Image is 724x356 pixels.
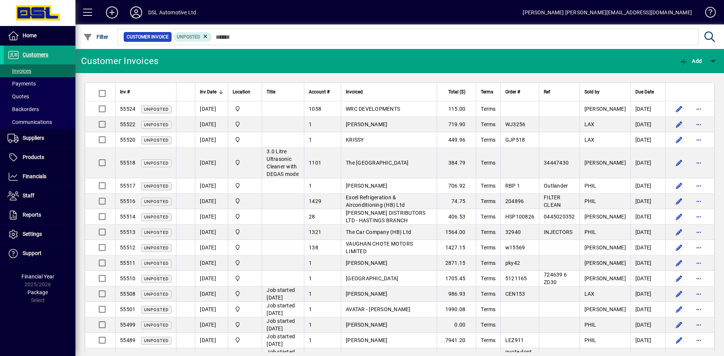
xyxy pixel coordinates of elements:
[120,275,135,281] span: 55510
[309,244,318,251] span: 138
[346,322,387,328] span: [PERSON_NAME]
[693,241,705,254] button: More options
[267,333,295,347] span: Job started [DATE]
[346,121,387,127] span: [PERSON_NAME]
[437,317,476,333] td: 0.00
[544,160,569,166] span: 34447430
[437,194,476,209] td: 74.75
[120,244,135,251] span: 55512
[23,173,46,179] span: Financials
[120,106,135,112] span: 55524
[4,167,75,186] a: Financials
[673,288,685,300] button: Edit
[120,291,135,297] span: 55508
[630,225,665,240] td: [DATE]
[505,337,524,343] span: LEZ911
[673,134,685,146] button: Edit
[200,88,223,96] div: Inv Date
[584,137,595,143] span: LAX
[144,138,169,143] span: Unposted
[309,183,312,189] span: 1
[21,273,54,280] span: Financial Year
[124,6,148,19] button: Profile
[144,184,169,189] span: Unposted
[505,229,521,235] span: 32940
[28,289,48,295] span: Package
[144,230,169,235] span: Unposted
[120,214,135,220] span: 55514
[630,194,665,209] td: [DATE]
[81,55,158,67] div: Customer Invoices
[584,160,626,166] span: [PERSON_NAME]
[4,90,75,103] a: Quotes
[693,180,705,192] button: More options
[309,198,321,204] span: 1429
[584,88,626,96] div: Sold by
[144,338,169,343] span: Unposted
[309,214,315,220] span: 28
[120,260,135,266] span: 55511
[630,101,665,117] td: [DATE]
[309,337,312,343] span: 1
[309,160,321,166] span: 1101
[505,121,526,127] span: WJ3256
[437,255,476,271] td: 2871.15
[144,246,169,251] span: Unposted
[4,129,75,148] a: Suppliers
[677,54,704,68] button: Add
[144,307,169,312] span: Unposted
[584,229,597,235] span: PHIL
[481,260,495,266] span: Terms
[481,229,495,235] span: Terms
[481,337,495,343] span: Terms
[630,317,665,333] td: [DATE]
[437,132,476,148] td: 449.96
[630,271,665,286] td: [DATE]
[673,211,685,223] button: Edit
[673,118,685,130] button: Edit
[8,68,31,74] span: Invoices
[584,244,626,251] span: [PERSON_NAME]
[233,212,257,221] span: Central
[148,6,196,18] div: DSL Automotive Ltd
[693,319,705,331] button: More options
[309,106,321,112] span: 1058
[309,260,312,266] span: 1
[144,107,169,112] span: Unposted
[673,241,685,254] button: Edit
[233,305,257,313] span: Central
[233,120,257,128] span: Central
[481,275,495,281] span: Terms
[233,259,257,267] span: Central
[120,198,135,204] span: 55516
[673,226,685,238] button: Edit
[505,137,525,143] span: GJP518
[267,88,299,96] div: Title
[630,255,665,271] td: [DATE]
[693,134,705,146] button: More options
[584,106,626,112] span: [PERSON_NAME]
[4,116,75,128] a: Communications
[120,137,135,143] span: 55520
[195,225,228,240] td: [DATE]
[8,106,39,112] span: Backorders
[120,160,135,166] span: 55518
[195,117,228,132] td: [DATE]
[584,198,597,204] span: PHIL
[233,105,257,113] span: Central
[195,271,228,286] td: [DATE]
[195,333,228,348] td: [DATE]
[120,306,135,312] span: 55501
[4,77,75,90] a: Payments
[267,318,295,332] span: Job started [DATE]
[693,103,705,115] button: More options
[309,275,312,281] span: 1
[630,302,665,317] td: [DATE]
[437,148,476,178] td: 384.79
[505,214,534,220] span: HSP100826
[23,154,44,160] span: Products
[673,303,685,315] button: Edit
[309,88,330,96] span: Account #
[505,88,534,96] div: Order #
[144,292,169,297] span: Unposted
